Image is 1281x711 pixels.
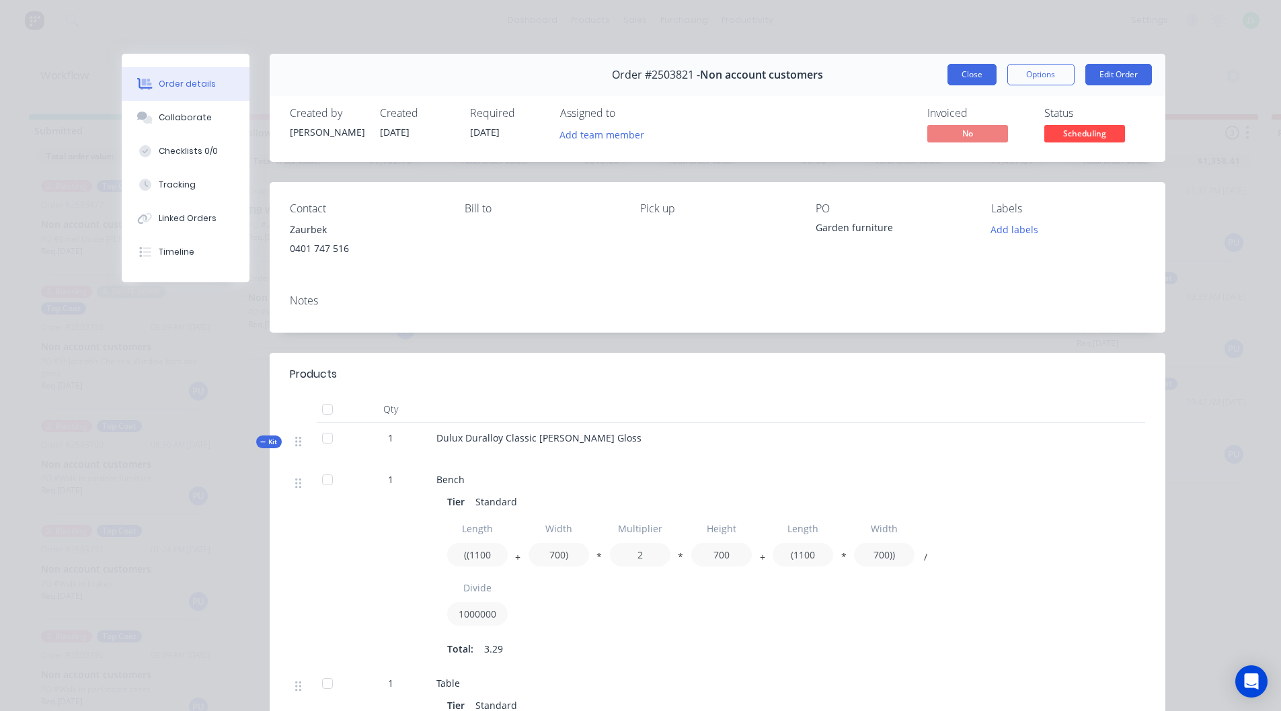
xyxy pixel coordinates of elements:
div: Checklists 0/0 [159,145,218,157]
span: 1 [388,431,393,445]
div: Garden furniture [816,220,970,239]
button: Edit Order [1085,64,1152,85]
button: + [511,554,525,564]
button: Tracking [122,168,249,202]
span: Table [436,677,460,689]
span: Dulux Duralloy Classic [PERSON_NAME] Gloss [436,431,642,444]
span: 1 [388,676,393,690]
button: Timeline [122,235,249,269]
input: Value [691,543,752,567]
input: Value [854,543,915,567]
button: / [919,554,932,564]
div: Contact [290,202,444,215]
div: [PERSON_NAME] [290,125,364,139]
button: Checklists 0/0 [122,134,249,168]
input: Label [773,517,833,540]
input: Label [610,517,670,540]
input: Label [447,576,508,599]
button: + [756,554,769,564]
input: Value [447,602,508,626]
div: Collaborate [159,112,212,124]
span: Total: [447,642,473,656]
input: Label [447,517,508,540]
div: Zaurbek [290,220,444,239]
div: Pick up [640,202,794,215]
div: Qty [350,396,431,423]
div: Zaurbek0401 747 516 [290,220,444,263]
span: Kit [260,437,278,447]
div: Kit [256,435,282,448]
input: Value [529,543,589,567]
span: [DATE] [380,126,410,138]
div: Tier [447,492,470,511]
input: Label [854,517,915,540]
div: Order details [159,78,216,90]
div: Timeline [159,246,194,258]
div: Required [470,107,544,120]
span: 1 [388,472,393,487]
button: Linked Orders [122,202,249,235]
button: Scheduling [1044,125,1125,145]
span: Order #2503821 - [612,69,700,81]
span: Scheduling [1044,125,1125,142]
input: Value [773,543,833,567]
div: Labels [991,202,1145,215]
span: Bench [436,473,465,486]
div: Invoiced [927,107,1028,120]
input: Label [529,517,589,540]
div: Assigned to [560,107,695,120]
button: Close [947,64,997,85]
div: Created by [290,107,364,120]
button: Add team member [552,125,651,143]
span: No [927,125,1008,142]
div: Bill to [465,202,619,215]
span: 3.29 [484,642,503,656]
div: Products [290,366,337,382]
div: Standard [470,492,522,511]
button: Order details [122,67,249,101]
span: Non account customers [700,69,823,81]
div: Open Intercom Messenger [1235,665,1268,698]
div: 0401 747 516 [290,239,444,258]
div: Created [380,107,454,120]
input: Value [447,543,508,567]
span: [DATE] [470,126,500,138]
input: Label [691,517,752,540]
button: Options [1007,64,1075,85]
div: Notes [290,294,1145,307]
button: Add team member [560,125,652,143]
input: Value [610,543,670,567]
div: Tracking [159,179,196,191]
div: Status [1044,107,1145,120]
button: Add labels [984,220,1046,239]
div: Linked Orders [159,212,217,224]
div: PO [816,202,970,215]
button: Collaborate [122,101,249,134]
